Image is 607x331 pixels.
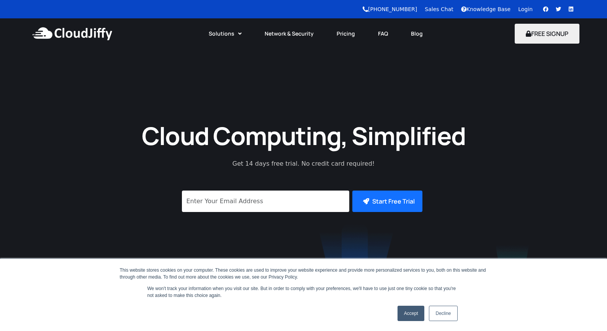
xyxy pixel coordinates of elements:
a: [PHONE_NUMBER] [363,6,417,12]
button: FREE SIGNUP [515,24,579,44]
a: FREE SIGNUP [515,29,579,38]
a: Network & Security [253,25,325,42]
input: Enter Your Email Address [182,191,349,212]
p: Get 14 days free trial. No credit card required! [198,159,409,168]
button: Start Free Trial [352,191,422,212]
a: Blog [399,25,434,42]
div: This website stores cookies on your computer. These cookies are used to improve your website expe... [120,267,488,280]
a: Accept [398,306,425,321]
p: We won't track your information when you visit our site. But in order to comply with your prefere... [147,285,460,299]
h1: Cloud Computing, Simplified [131,120,476,152]
a: Login [518,6,533,12]
a: Pricing [325,25,366,42]
a: FAQ [366,25,399,42]
a: Decline [429,306,457,321]
a: Solutions [197,25,253,42]
a: Sales Chat [425,6,453,12]
a: Knowledge Base [461,6,511,12]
